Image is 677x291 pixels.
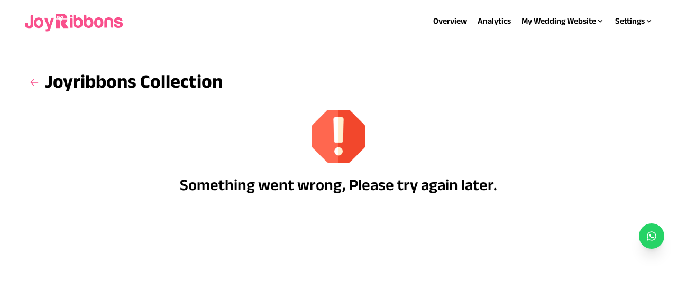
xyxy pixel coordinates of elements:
[478,16,511,25] a: Analytics
[433,16,467,25] a: Overview
[312,110,365,163] img: Empty
[24,4,125,38] img: joyribbons
[522,15,605,27] div: My Wedding Website
[615,15,653,27] div: Settings
[180,175,497,194] p: Something went wrong, Please try again later.
[24,68,223,97] h3: Joyribbons Collection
